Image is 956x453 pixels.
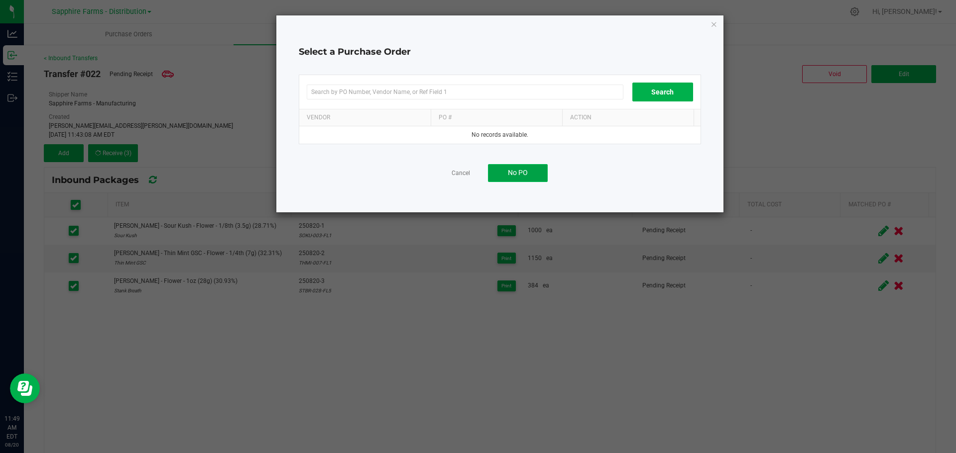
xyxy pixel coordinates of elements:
span: Vendor [307,114,330,121]
span: Search [651,88,674,96]
iframe: Resource center [10,373,40,403]
input: Search by PO Number, Vendor Name, or Ref Field 1 [307,85,623,99]
span: No PO [508,169,528,177]
button: No PO [488,164,548,182]
h4: Select a Purchase Order [299,46,701,59]
span: PO # [439,114,452,121]
td: No records available. [299,126,701,144]
a: Cancel [452,169,470,178]
span: Action [570,114,592,121]
button: Search [632,83,693,101]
